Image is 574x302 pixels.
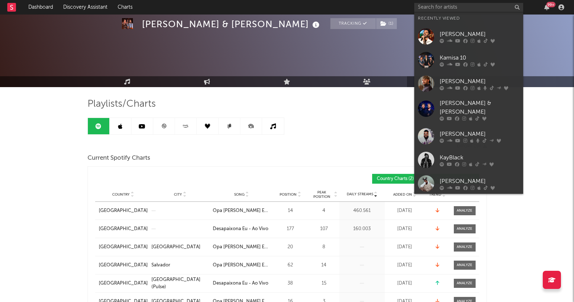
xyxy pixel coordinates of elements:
a: [PERSON_NAME] [414,25,523,48]
div: [DATE] [387,244,423,251]
a: [GEOGRAPHIC_DATA] [151,244,209,251]
span: Daily Streams [347,192,373,197]
a: Desapaixona Eu - Ao Vivo [213,280,270,287]
div: 4 [310,207,338,215]
span: Added On [393,192,412,197]
div: [PERSON_NAME] [440,77,520,86]
a: Opa [PERSON_NAME] Eu - Ao Vivo [213,244,270,251]
button: Tracking [330,18,376,29]
span: ( 1 ) [376,18,397,29]
div: Recently Viewed [418,14,520,23]
a: Salvador [151,262,209,269]
div: [PERSON_NAME] [440,130,520,138]
div: [PERSON_NAME] & [PERSON_NAME] [142,18,321,30]
a: Opa [PERSON_NAME] Eu - Ao Vivo [213,262,270,269]
div: 62 [274,262,307,269]
span: Position [280,192,297,197]
div: Desapaixona Eu - Ao Vivo [213,280,268,287]
div: [DATE] [387,262,423,269]
button: (1) [376,18,397,29]
div: [DATE] [387,225,423,233]
a: [GEOGRAPHIC_DATA] [99,225,148,233]
span: Trend [429,192,441,197]
a: KayBlack [414,148,523,172]
a: Kamisa 10 [414,48,523,72]
div: Kamisa 10 [440,53,520,62]
div: [PERSON_NAME] [440,177,520,185]
span: Country Charts ( 2 ) [377,177,414,181]
div: 20 [274,244,307,251]
div: [PERSON_NAME] & [PERSON_NAME] [440,99,520,117]
div: [PERSON_NAME] [440,30,520,38]
div: 15 [310,280,338,287]
div: KayBlack [440,153,520,162]
a: [GEOGRAPHIC_DATA] [99,207,148,215]
span: City [174,192,182,197]
a: [GEOGRAPHIC_DATA] [99,262,148,269]
div: [DATE] [387,280,423,287]
span: Current Spotify Charts [87,154,150,163]
div: [GEOGRAPHIC_DATA] [151,244,200,251]
a: Desapaixona Eu - Ao Vivo [213,225,270,233]
div: 99 + [546,2,555,7]
a: [GEOGRAPHIC_DATA] (Pulse) [151,276,209,290]
span: Country [112,192,130,197]
span: Peak Position [310,190,333,199]
span: Song [234,192,245,197]
input: Search for artists [414,3,523,12]
a: [GEOGRAPHIC_DATA] [99,280,148,287]
span: Playlists/Charts [87,100,156,109]
div: Salvador [151,262,170,269]
div: 177 [274,225,307,233]
div: 160.003 [341,225,383,233]
div: 38 [274,280,307,287]
div: 14 [310,262,338,269]
div: 460.561 [341,207,383,215]
a: [PERSON_NAME] [414,125,523,148]
div: 107 [310,225,338,233]
button: Country Charts(2) [372,174,425,184]
a: [PERSON_NAME] & [PERSON_NAME] [414,95,523,125]
a: Opa [PERSON_NAME] Eu - Ao Vivo [213,207,270,215]
div: [DATE] [387,207,423,215]
div: Desapaixona Eu - Ao Vivo [213,225,268,233]
div: 14 [274,207,307,215]
a: [PERSON_NAME] [414,72,523,95]
button: 99+ [544,4,549,10]
div: 8 [310,244,338,251]
a: [GEOGRAPHIC_DATA] [99,244,148,251]
a: [PERSON_NAME] [414,172,523,195]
